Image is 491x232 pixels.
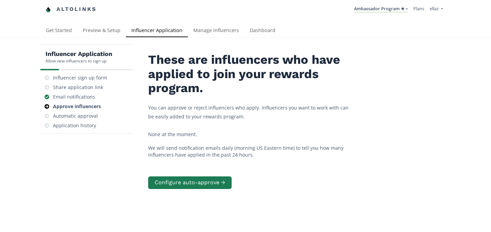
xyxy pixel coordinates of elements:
[46,50,112,58] h5: Influencer Application
[53,84,103,91] div: Share application link
[430,5,443,13] a: ellaz
[46,4,97,15] a: Altolinks
[148,176,232,189] button: Configure auto-approve →
[53,93,95,100] div: Email notifications
[430,5,439,12] span: ellaz
[53,122,96,129] div: Application history
[354,5,408,13] a: Ambassador Program ★
[46,7,51,12] img: favicon-32x32.png
[244,24,281,38] a: Dashboard
[126,24,188,38] a: Influencer Application
[7,7,29,27] iframe: chat widget
[148,131,353,158] div: None at the moment. We will send notification emails daily (morning US Eastern time) to tell you ...
[148,53,353,95] h2: These are influencers who have applied to join your rewards program.
[53,74,107,81] div: Influencer sign up form
[53,113,98,119] div: Automatic approval
[46,58,112,64] div: Allow new influencers to sign up
[40,24,77,38] a: Get Started
[148,103,353,120] p: You can approve or reject influencers who apply. Influencers you want to work with can be easily ...
[77,24,126,38] a: Preview & Setup
[188,24,244,38] a: Manage Influencers
[53,103,101,110] div: Approve influencers
[413,5,424,12] a: Plans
